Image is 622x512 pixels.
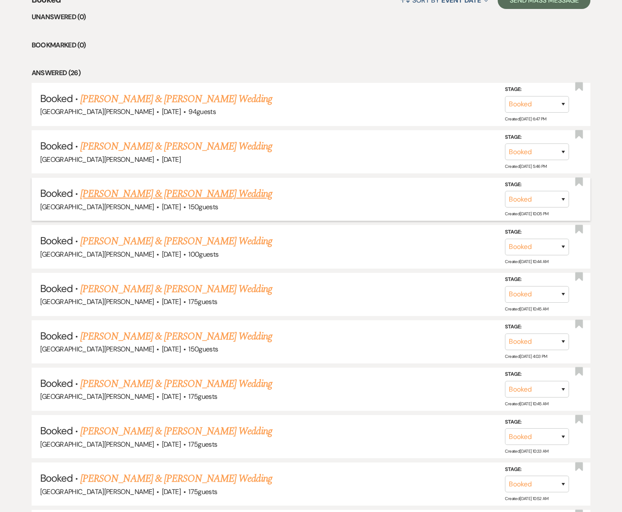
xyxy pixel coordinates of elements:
[188,107,216,116] span: 94 guests
[40,392,154,401] span: [GEOGRAPHIC_DATA][PERSON_NAME]
[40,329,73,342] span: Booked
[188,392,217,401] span: 175 guests
[80,329,272,344] a: [PERSON_NAME] & [PERSON_NAME] Wedding
[40,92,73,105] span: Booked
[505,448,548,454] span: Created: [DATE] 10:33 AM
[505,211,548,217] span: Created: [DATE] 10:05 PM
[188,440,217,449] span: 175 guests
[80,139,272,154] a: [PERSON_NAME] & [PERSON_NAME] Wedding
[188,250,218,259] span: 100 guests
[505,401,548,407] span: Created: [DATE] 10:45 AM
[505,116,546,122] span: Created: [DATE] 6:47 PM
[32,67,591,79] li: Answered (26)
[162,107,181,116] span: [DATE]
[505,180,569,190] label: Stage:
[32,40,591,51] li: Bookmarked (0)
[162,250,181,259] span: [DATE]
[188,202,218,211] span: 150 guests
[505,228,569,237] label: Stage:
[80,424,272,439] a: [PERSON_NAME] & [PERSON_NAME] Wedding
[80,186,272,202] a: [PERSON_NAME] & [PERSON_NAME] Wedding
[162,155,181,164] span: [DATE]
[40,282,73,295] span: Booked
[505,418,569,427] label: Stage:
[188,297,217,306] span: 175 guests
[505,354,547,359] span: Created: [DATE] 4:03 PM
[505,85,569,94] label: Stage:
[188,487,217,496] span: 175 guests
[40,297,154,306] span: [GEOGRAPHIC_DATA][PERSON_NAME]
[40,155,154,164] span: [GEOGRAPHIC_DATA][PERSON_NAME]
[40,471,73,485] span: Booked
[505,496,548,501] span: Created: [DATE] 10:52 AM
[188,345,218,354] span: 150 guests
[40,345,154,354] span: [GEOGRAPHIC_DATA][PERSON_NAME]
[40,234,73,247] span: Booked
[40,107,154,116] span: [GEOGRAPHIC_DATA][PERSON_NAME]
[40,202,154,211] span: [GEOGRAPHIC_DATA][PERSON_NAME]
[505,275,569,284] label: Stage:
[505,258,548,264] span: Created: [DATE] 10:44 AM
[505,132,569,142] label: Stage:
[162,392,181,401] span: [DATE]
[80,471,272,486] a: [PERSON_NAME] & [PERSON_NAME] Wedding
[32,12,591,23] li: Unanswered (0)
[40,250,154,259] span: [GEOGRAPHIC_DATA][PERSON_NAME]
[162,202,181,211] span: [DATE]
[162,345,181,354] span: [DATE]
[505,164,546,169] span: Created: [DATE] 5:46 PM
[162,487,181,496] span: [DATE]
[80,234,272,249] a: [PERSON_NAME] & [PERSON_NAME] Wedding
[162,440,181,449] span: [DATE]
[505,465,569,474] label: Stage:
[40,487,154,496] span: [GEOGRAPHIC_DATA][PERSON_NAME]
[162,297,181,306] span: [DATE]
[80,376,272,392] a: [PERSON_NAME] & [PERSON_NAME] Wedding
[505,322,569,332] label: Stage:
[80,91,272,107] a: [PERSON_NAME] & [PERSON_NAME] Wedding
[80,281,272,297] a: [PERSON_NAME] & [PERSON_NAME] Wedding
[505,306,548,312] span: Created: [DATE] 10:45 AM
[40,424,73,437] span: Booked
[40,377,73,390] span: Booked
[40,139,73,152] span: Booked
[40,440,154,449] span: [GEOGRAPHIC_DATA][PERSON_NAME]
[505,370,569,379] label: Stage:
[40,187,73,200] span: Booked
